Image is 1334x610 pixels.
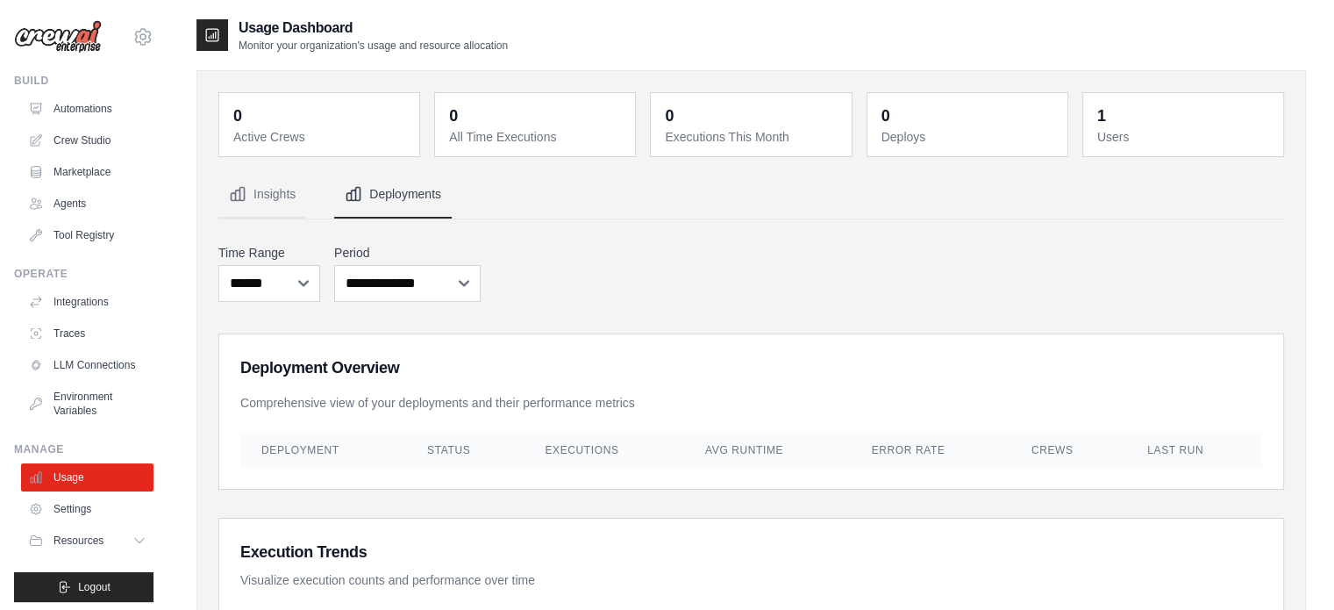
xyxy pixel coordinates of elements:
button: Logout [14,572,153,602]
th: Status [406,433,524,468]
a: Marketplace [21,158,153,186]
th: Crews [1010,433,1126,468]
span: Resources [54,534,103,548]
dt: Users [1097,128,1273,146]
a: Settings [21,495,153,523]
h3: Deployment Overview [240,355,1262,380]
img: Logo [14,20,102,54]
nav: Tabs [218,171,1284,219]
dt: Executions This Month [665,128,840,146]
h2: Usage Dashboard [239,18,508,39]
a: LLM Connections [21,351,153,379]
h3: Execution Trends [240,540,1262,564]
dt: Deploys [881,128,1057,146]
a: Tool Registry [21,221,153,249]
th: Error Rate [851,433,1010,468]
div: 0 [881,104,890,128]
th: Last Run [1126,433,1262,468]
div: Manage [14,442,153,456]
button: Deployments [334,171,452,219]
div: 0 [449,104,458,128]
label: Time Range [218,244,320,262]
label: Period [334,244,481,262]
p: Visualize execution counts and performance over time [240,571,1262,589]
p: Comprehensive view of your deployments and their performance metrics [240,394,1262,412]
a: Traces [21,319,153,348]
div: 1 [1097,104,1106,128]
a: Agents [21,190,153,218]
th: Executions [524,433,684,468]
div: 0 [233,104,242,128]
div: 0 [665,104,674,128]
p: Monitor your organization's usage and resource allocation [239,39,508,53]
div: Operate [14,267,153,281]
a: Crew Studio [21,126,153,154]
a: Integrations [21,288,153,316]
th: Deployment [240,433,406,468]
dt: All Time Executions [449,128,624,146]
button: Resources [21,527,153,555]
th: Avg Runtime [684,433,851,468]
span: Logout [78,580,111,594]
a: Usage [21,463,153,492]
a: Automations [21,95,153,123]
button: Insights [218,171,306,219]
div: Build [14,74,153,88]
a: Environment Variables [21,383,153,425]
dt: Active Crews [233,128,409,146]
